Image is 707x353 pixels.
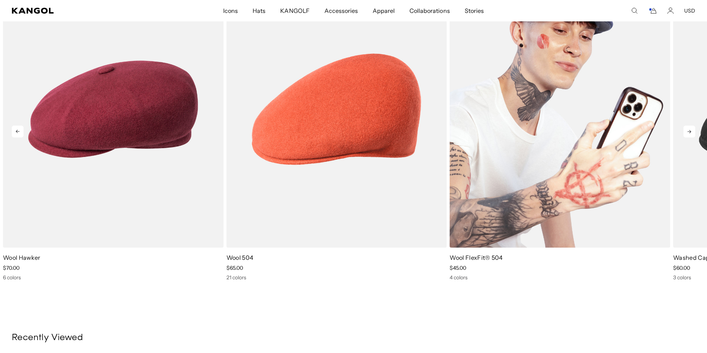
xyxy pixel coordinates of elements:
[450,254,503,261] a: Wool FlexFit® 504
[631,7,638,14] summary: Search here
[226,254,254,261] a: Wool 504
[12,8,148,14] a: Kangol
[684,7,695,14] button: USD
[226,274,447,281] div: 21 colors
[3,254,41,261] a: Wool Hawker
[450,274,670,281] div: 4 colors
[667,7,674,14] a: Account
[3,265,20,271] span: $70.00
[673,265,690,271] span: $60.00
[12,332,695,343] h3: Recently Viewed
[648,7,657,14] button: Cart
[226,265,243,271] span: $65.00
[3,274,224,281] div: 6 colors
[450,265,466,271] span: $45.00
